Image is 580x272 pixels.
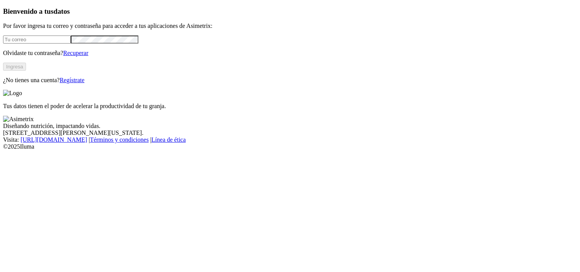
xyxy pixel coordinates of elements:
[21,136,87,143] a: [URL][DOMAIN_NAME]
[3,77,577,84] p: ¿No tienes una cuenta?
[3,143,577,150] div: © 2025 Iluma
[3,7,577,16] h3: Bienvenido a tus
[3,116,34,123] img: Asimetrix
[3,23,577,29] p: Por favor ingresa tu correo y contraseña para acceder a tus aplicaciones de Asimetrix:
[3,50,577,57] p: Olvidaste tu contraseña?
[54,7,70,15] span: datos
[90,136,149,143] a: Términos y condiciones
[60,77,84,83] a: Regístrate
[3,36,71,44] input: Tu correo
[3,130,577,136] div: [STREET_ADDRESS][PERSON_NAME][US_STATE].
[3,136,577,143] div: Visita : | |
[151,136,186,143] a: Línea de ética
[63,50,88,56] a: Recuperar
[3,103,577,110] p: Tus datos tienen el poder de acelerar la productividad de tu granja.
[3,90,22,97] img: Logo
[3,63,26,71] button: Ingresa
[3,123,577,130] div: Diseñando nutrición, impactando vidas.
